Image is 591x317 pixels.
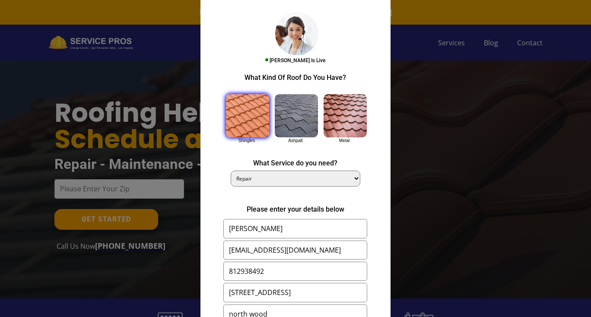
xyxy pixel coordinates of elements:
[324,94,367,137] img: Metal.jpg
[200,73,391,82] h5: What Kind Of Roof Do You Have?
[223,219,367,238] input: Full Name
[275,94,318,137] img: Rubber.jpg
[223,283,367,302] input: Address
[223,241,367,260] input: Email
[205,159,386,167] h5: What Service do you need?
[226,94,269,137] img: Shingles.jpg
[275,12,318,55] img: roofing installation quotes near me
[223,262,367,281] input: Phone
[200,205,391,213] h5: Please enter your details below
[273,137,318,144] p: Ashpalt
[224,137,269,144] p: Shingles
[321,137,367,144] p: Metal
[270,57,325,63] h2: [PERSON_NAME] Is Live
